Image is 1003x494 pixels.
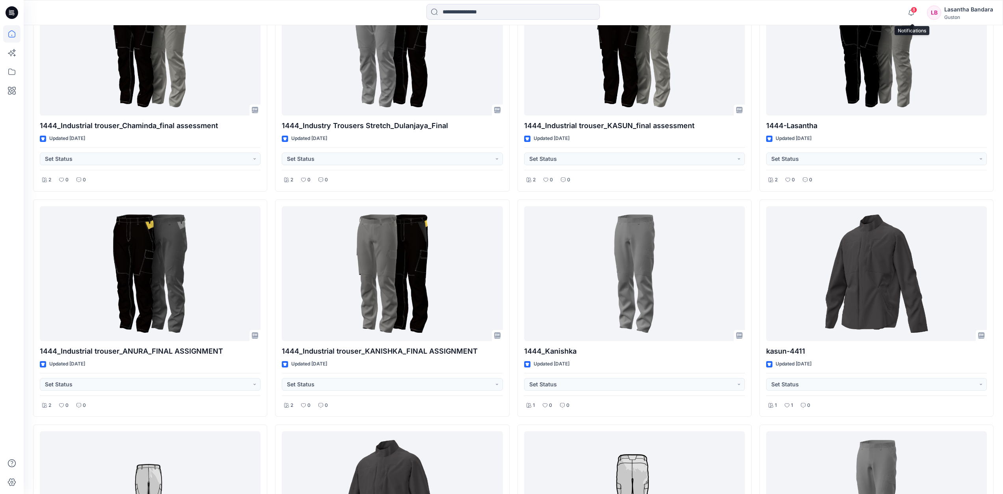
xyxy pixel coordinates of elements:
p: 0 [307,176,311,184]
p: Updated [DATE] [534,360,569,368]
p: Updated [DATE] [291,134,327,143]
p: 0 [792,176,795,184]
p: 0 [65,176,69,184]
a: 1444_Kanishka [524,206,745,341]
p: 0 [567,176,570,184]
span: 8 [911,7,917,13]
p: 1 [533,401,535,410]
p: 2 [775,176,778,184]
p: Updated [DATE] [49,134,85,143]
a: kasun-4411 [766,206,987,341]
p: 0 [83,176,86,184]
p: 1444_Industry Trousers Stretch_Dulanjaya_Final [282,120,502,131]
p: 1444_Kanishka [524,346,745,357]
p: 0 [65,401,69,410]
p: 2 [48,401,51,410]
p: 0 [549,401,552,410]
p: Updated [DATE] [776,360,811,368]
p: 0 [83,401,86,410]
p: Updated [DATE] [776,134,811,143]
a: 1444_Industrial trouser_KANISHKA_FINAL ASSIGNMENT [282,206,502,341]
p: Updated [DATE] [49,360,85,368]
p: 0 [809,176,812,184]
p: 2 [290,401,293,410]
div: Guston [944,14,993,20]
p: 1444_Industrial trouser_KASUN_final assessment [524,120,745,131]
p: kasun-4411 [766,346,987,357]
p: 1444-Lasantha [766,120,987,131]
div: Lasantha Bandara [944,5,993,14]
p: Updated [DATE] [291,360,327,368]
a: 1444_Industrial trouser_ANURA_FINAL ASSIGNMENT [40,206,261,341]
p: 0 [307,401,311,410]
div: LB [927,6,941,20]
p: 1444_Industrial trouser_KANISHKA_FINAL ASSIGNMENT [282,346,502,357]
p: 2 [533,176,536,184]
p: 2 [48,176,51,184]
p: 1444_Industrial trouser_ANURA_FINAL ASSIGNMENT [40,346,261,357]
p: 0 [807,401,810,410]
p: 1 [775,401,777,410]
p: 0 [566,401,569,410]
p: Updated [DATE] [534,134,569,143]
p: 0 [325,401,328,410]
p: 1444_Industrial trouser_Chaminda_final assessment [40,120,261,131]
p: 1 [791,401,793,410]
p: 2 [290,176,293,184]
p: 0 [550,176,553,184]
p: 0 [325,176,328,184]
